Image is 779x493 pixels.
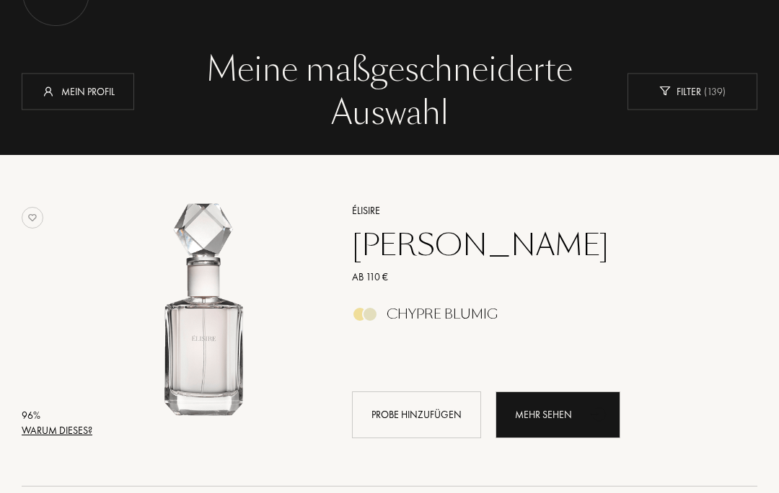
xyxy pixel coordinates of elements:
a: Jasmin Paradis Élisire [92,185,330,455]
div: Filter [628,73,757,110]
div: Probe hinzufügen [352,391,481,438]
div: Chypre Blumig [387,306,498,322]
img: profil_icn_w.svg [41,84,56,98]
div: animation [585,399,614,428]
img: no_like_p.png [22,207,43,228]
img: new_filter_w.svg [659,86,670,96]
div: Auswahl [32,92,747,135]
span: ( 139 ) [701,84,726,97]
img: Jasmin Paradis Élisire [92,201,319,427]
a: Élisire [341,203,736,218]
div: Warum dieses? [22,423,92,438]
a: Ab 110 € [341,270,736,285]
div: 96 % [22,408,92,423]
a: [PERSON_NAME] [341,228,736,262]
a: Mehr sehenanimation [496,391,620,438]
div: Mein Profil [22,73,134,110]
a: Chypre Blumig [341,311,736,326]
div: Mehr sehen [496,391,620,438]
